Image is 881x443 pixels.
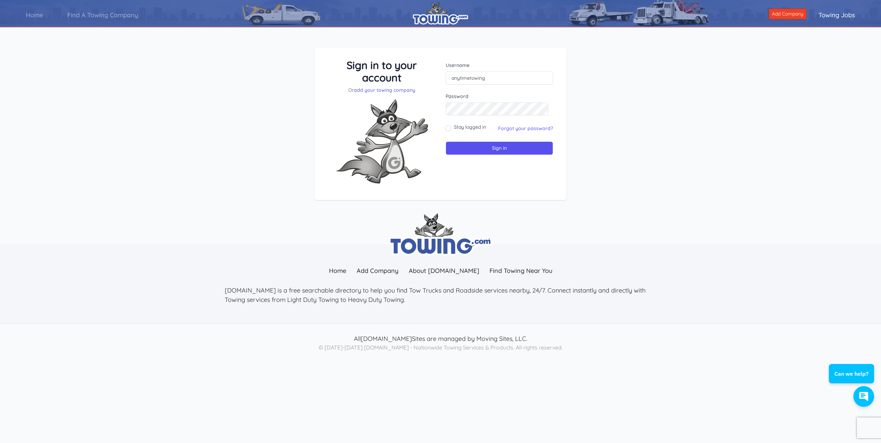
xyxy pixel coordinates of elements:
[498,125,553,131] a: Forgot your password?
[225,334,656,343] p: All Sites are managed by Moving Sites, LLC.
[14,5,55,25] a: Home
[824,345,881,414] iframe: Conversations
[413,2,468,24] img: logo.png
[351,263,404,278] a: Add Company
[446,141,553,155] input: Sign in
[389,213,492,256] img: towing
[324,263,351,278] a: Home
[328,59,435,84] h3: Sign in to your account
[354,87,415,93] a: add your towing company
[446,93,553,100] label: Password
[806,5,867,25] a: Towing Jobs
[484,263,558,278] a: Find Towing Near You
[361,335,412,343] a: [DOMAIN_NAME]
[330,93,434,189] img: Fox-Excited.png
[446,62,553,69] label: Username
[454,124,486,130] label: Stay logged in
[55,5,150,25] a: Find A Towing Company
[319,344,563,351] span: © [DATE]-[DATE] [DOMAIN_NAME] - Nationwide Towing Services & Products. All rights reserved.
[404,263,484,278] a: About [DOMAIN_NAME]
[769,9,806,19] a: Add Company
[225,286,656,304] p: [DOMAIN_NAME] is a free searchable directory to help you find Tow Trucks and Roadside services ne...
[328,87,435,93] p: Or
